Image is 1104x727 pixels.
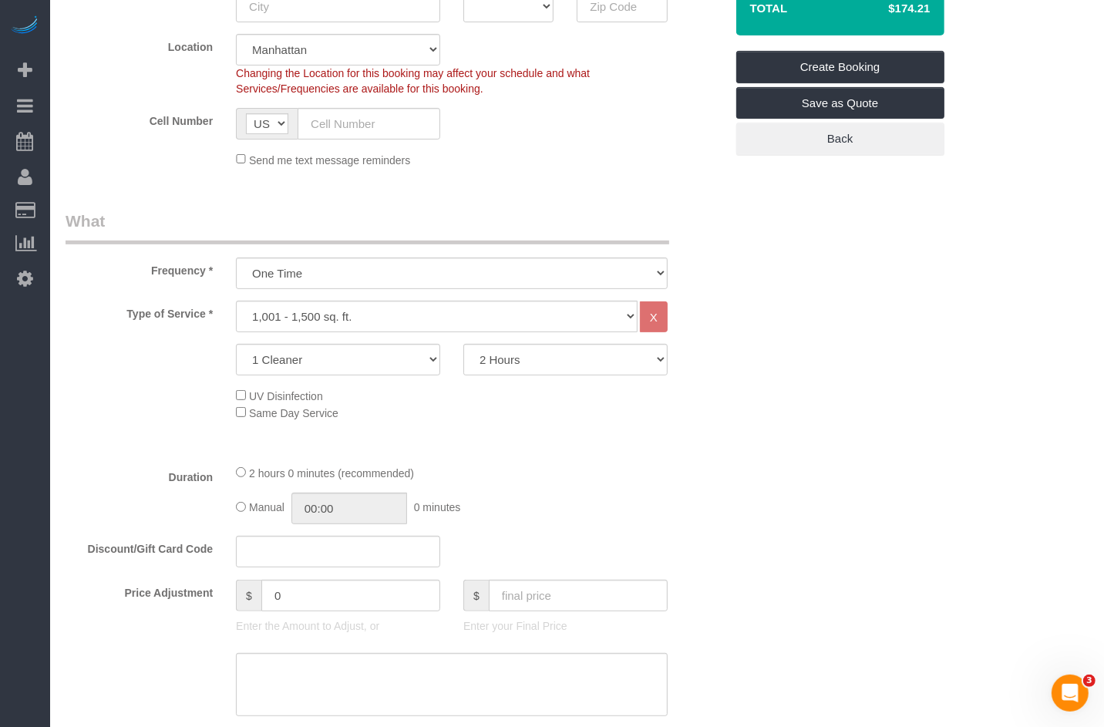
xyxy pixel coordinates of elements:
[249,467,414,480] span: 2 hours 0 minutes (recommended)
[736,87,944,119] a: Save as Quote
[463,618,668,634] p: Enter your Final Price
[9,15,40,37] img: Automaid Logo
[414,502,461,514] span: 0 minutes
[736,123,944,155] a: Back
[54,108,224,129] label: Cell Number
[54,580,224,601] label: Price Adjustment
[1052,675,1089,712] iframe: Intercom live chat
[249,153,410,166] span: Send me text message reminders
[842,2,930,15] h4: $174.21
[236,580,261,611] span: $
[249,390,323,402] span: UV Disinfection
[54,536,224,557] label: Discount/Gift Card Code
[249,407,338,419] span: Same Day Service
[736,51,944,83] a: Create Booking
[54,34,224,55] label: Location
[750,2,788,15] strong: Total
[489,580,668,611] input: final price
[54,464,224,485] label: Duration
[298,108,440,140] input: Cell Number
[54,257,224,278] label: Frequency *
[236,618,440,634] p: Enter the Amount to Adjust, or
[54,301,224,321] label: Type of Service *
[1083,675,1096,687] span: 3
[236,67,590,95] span: Changing the Location for this booking may affect your schedule and what Services/Frequencies are...
[66,210,669,244] legend: What
[463,580,489,611] span: $
[249,502,284,514] span: Manual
